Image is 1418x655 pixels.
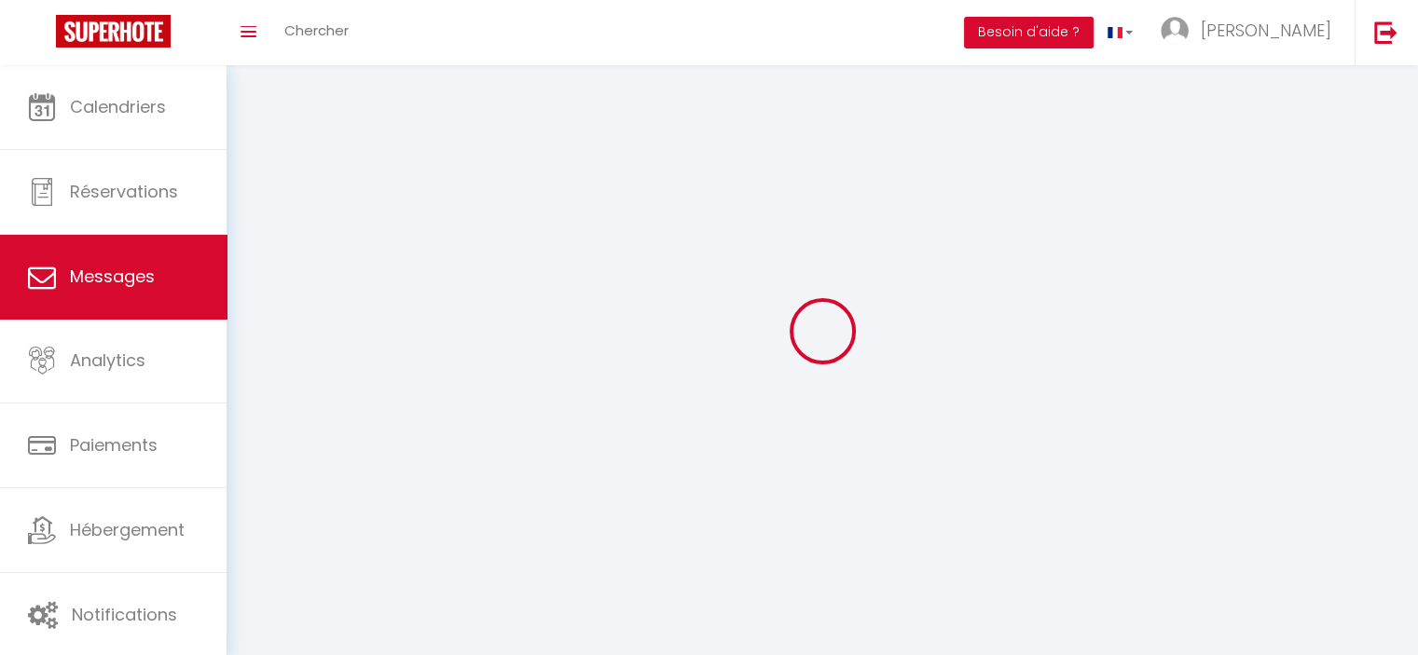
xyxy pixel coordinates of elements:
img: ... [1161,17,1189,45]
span: Analytics [70,348,145,372]
span: Réservations [70,180,178,203]
span: Chercher [284,20,349,40]
span: Calendriers [70,95,166,118]
span: Messages [70,265,155,288]
span: Paiements [70,433,158,457]
button: Besoin d'aide ? [964,17,1094,48]
img: logout [1374,20,1397,44]
img: Super Booking [56,15,171,48]
span: Hébergement [70,518,185,541]
span: Notifications [72,603,177,626]
span: [PERSON_NAME] [1201,19,1331,42]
